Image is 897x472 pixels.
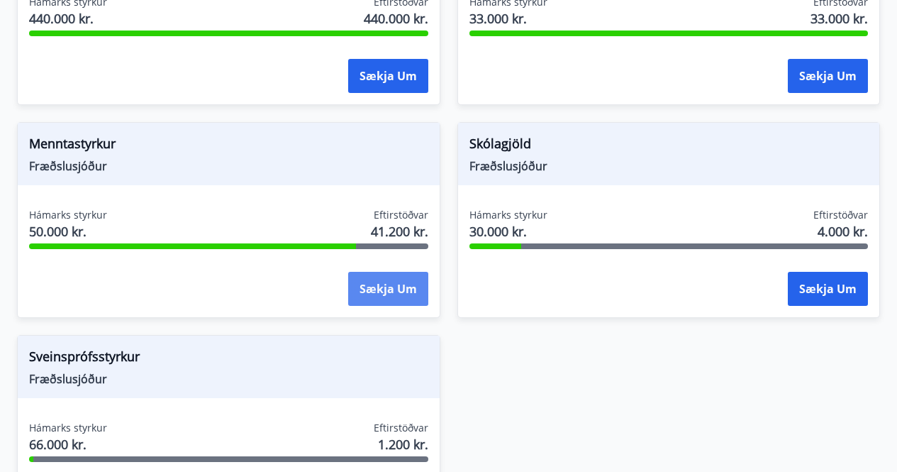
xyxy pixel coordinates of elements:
[788,272,868,306] button: Sækja um
[29,9,107,28] span: 440.000 kr.
[810,9,868,28] span: 33.000 kr.
[29,222,107,241] span: 50.000 kr.
[469,208,547,222] span: Hámarks styrkur
[371,222,428,241] span: 41.200 kr.
[813,208,868,222] span: Eftirstöðvar
[374,421,428,435] span: Eftirstöðvar
[469,158,869,174] span: Fræðslusjóður
[469,222,547,241] span: 30.000 kr.
[788,59,868,93] button: Sækja um
[29,158,428,174] span: Fræðslusjóður
[29,435,107,454] span: 66.000 kr.
[29,208,107,222] span: Hámarks styrkur
[469,9,547,28] span: 33.000 kr.
[378,435,428,454] span: 1.200 kr.
[29,134,428,158] span: Menntastyrkur
[469,134,869,158] span: Skólagjöld
[348,59,428,93] button: Sækja um
[348,272,428,306] button: Sækja um
[29,371,428,387] span: Fræðslusjóður
[374,208,428,222] span: Eftirstöðvar
[29,421,107,435] span: Hámarks styrkur
[818,222,868,241] span: 4.000 kr.
[29,347,428,371] span: Sveinsprófsstyrkur
[364,9,428,28] span: 440.000 kr.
